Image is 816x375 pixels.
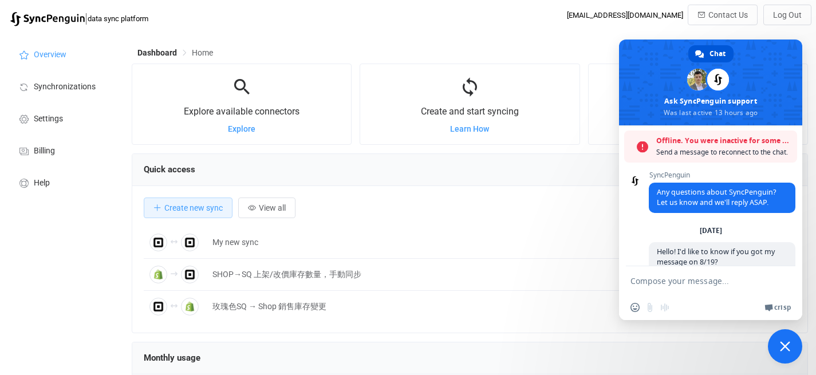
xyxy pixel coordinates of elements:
span: Any questions about SyncPenguin? Let us know and we'll reply ASAP. [657,187,776,207]
span: Offline. You were inactive for some time. [656,135,791,147]
span: Help [34,179,50,188]
span: View all [259,203,286,212]
span: | [85,10,88,26]
button: Contact Us [688,5,758,25]
a: Learn How [450,124,489,133]
img: Square Customers [149,234,167,251]
span: Billing [34,147,55,156]
img: Square Customers [181,234,199,251]
span: Contact Us [708,10,748,19]
img: Shopify Inventory Quantities [149,266,167,283]
div: SHOP→SQ 上架/改價庫存數量，手動同步 [207,268,673,281]
textarea: Compose your message... [630,266,768,295]
button: View all [238,198,295,218]
span: Insert an emoji [630,303,640,312]
div: 玫瑰色SQ → Shop 銷售庫存變更 [207,300,673,313]
a: Chat [688,45,734,62]
a: Overview [6,38,120,70]
span: Dashboard [137,48,177,57]
span: Settings [34,115,63,124]
span: Send a message to reconnect to the chat. [656,147,791,158]
img: Square Inventory Quantities [181,266,199,283]
span: data sync platform [88,14,148,23]
a: Explore [228,124,255,133]
img: syncpenguin.svg [10,12,85,26]
a: Synchronizations [6,70,120,102]
div: My new sync [207,236,673,249]
span: Crisp [774,303,791,312]
a: Billing [6,134,120,166]
img: Square Inventory Quantities [149,298,167,315]
span: Create and start syncing [421,106,519,117]
span: Synchronizations [34,82,96,92]
div: Breadcrumb [137,49,213,57]
span: Log Out [773,10,802,19]
span: Chat [709,45,726,62]
span: Overview [34,50,66,60]
img: Shopify Inventory Quantities [181,298,199,315]
a: Crisp [764,303,791,312]
a: Close chat [768,329,802,364]
span: Home [192,48,213,57]
button: Log Out [763,5,811,25]
a: Settings [6,102,120,134]
span: Monthly usage [144,353,200,363]
span: Quick access [144,164,195,175]
span: Hello! I'd like to know if you got my message on 8/19? [657,247,775,267]
div: [DATE] [700,227,722,234]
span: SyncPenguin [649,171,795,179]
span: Explore available connectors [184,106,299,117]
a: |data sync platform [10,10,148,26]
div: [EMAIL_ADDRESS][DOMAIN_NAME] [567,11,683,19]
span: Create new sync [164,203,223,212]
button: Create new sync [144,198,232,218]
a: Help [6,166,120,198]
